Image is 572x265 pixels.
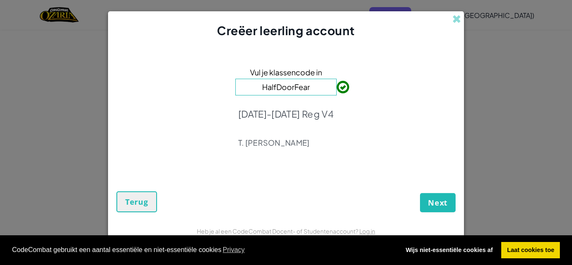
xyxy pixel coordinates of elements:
a: deny cookies [400,242,498,259]
span: Heb je al een CodeCombat Docent- of Studentenaccount? [197,227,359,235]
a: Log in [359,227,375,235]
a: learn more about cookies [222,244,246,256]
button: Next [420,193,456,212]
p: [DATE]-[DATE] Reg V4 [238,108,334,120]
span: Creëer leerling account [217,23,355,38]
a: allow cookies [501,242,560,259]
span: CodeCombat gebruikt een aantal essentiële en niet-essentiële cookies [12,244,394,256]
span: Vul je klassencode in [250,66,322,78]
span: Next [428,198,448,208]
button: Terug [116,191,157,212]
span: Terug [125,197,148,207]
p: T. [PERSON_NAME] [238,138,334,148]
